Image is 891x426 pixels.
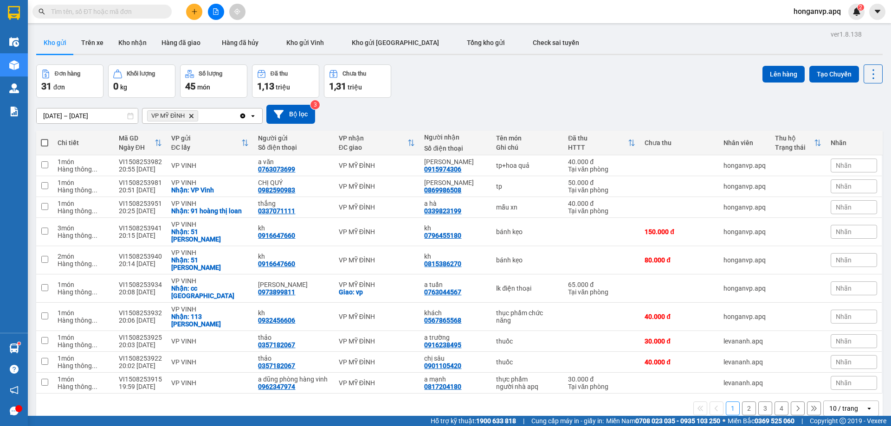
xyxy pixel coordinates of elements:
[775,134,814,142] div: Thu hộ
[119,362,162,369] div: 20:02 [DATE]
[645,228,714,235] div: 150.000 đ
[723,419,725,423] span: ⚪️
[258,158,329,165] div: a văn
[424,309,487,317] div: khách
[645,313,714,320] div: 40.000 đ
[726,401,740,415] button: 1
[92,288,97,296] span: ...
[119,207,162,215] div: 20:25 [DATE]
[119,179,162,186] div: VI1508253981
[258,317,295,324] div: 0932456606
[258,334,329,341] div: thảo
[723,313,766,320] div: honganvp.apq
[9,107,19,116] img: solution-icon
[496,358,559,366] div: thuốc
[213,8,219,15] span: file-add
[171,379,249,387] div: VP VINH
[119,165,162,173] div: 20:55 [DATE]
[258,375,329,383] div: a dũng phòng hàng vinh
[836,358,852,366] span: Nhãn
[635,417,720,425] strong: 0708 023 035 - 0935 103 250
[258,200,329,207] div: thắng
[51,6,161,17] input: Tìm tên, số ĐT hoặc mã đơn
[742,401,756,415] button: 2
[424,158,487,165] div: Kim Anh
[723,139,766,146] div: Nhân viên
[10,386,19,394] span: notification
[836,379,852,387] span: Nhãn
[339,313,415,320] div: VP MỸ ĐÌNH
[531,416,604,426] span: Cung cấp máy in - giấy in:
[113,81,118,92] span: 0
[310,100,320,109] sup: 3
[58,334,110,341] div: 1 món
[723,358,766,366] div: levananh.apq
[9,343,19,353] img: warehouse-icon
[839,418,846,424] span: copyright
[496,337,559,345] div: thuốc
[234,8,240,15] span: aim
[119,144,155,151] div: Ngày ĐH
[171,277,249,285] div: VP VINH
[762,66,805,83] button: Lên hàng
[286,39,324,46] span: Kho gửi Vinh
[568,165,635,173] div: Tại văn phòng
[58,253,110,260] div: 2 món
[801,416,803,426] span: |
[171,285,249,299] div: Nhận: cc lũng lô
[339,228,415,235] div: VP MỸ ĐÌNH
[58,165,110,173] div: Hàng thông thường
[119,334,162,341] div: VI1508253925
[568,383,635,390] div: Tại văn phòng
[324,64,391,98] button: Chưa thu1,31 triệu
[119,309,162,317] div: VI1508253932
[258,341,295,349] div: 0357182067
[127,70,155,77] div: Khối lượng
[200,111,201,121] input: Selected VP MỸ ĐÌNH.
[836,228,852,235] span: Nhãn
[775,144,814,151] div: Trạng thái
[645,358,714,366] div: 40.000 đ
[339,379,415,387] div: VP MỸ ĐÌNH
[258,224,329,232] div: kh
[723,337,766,345] div: levananh.apq
[120,83,127,91] span: kg
[119,200,162,207] div: VI1508253951
[171,186,249,194] div: Nhận: VP Vinh
[836,256,852,264] span: Nhãn
[271,70,288,77] div: Đã thu
[467,39,505,46] span: Tổng kho gửi
[523,416,524,426] span: |
[92,383,97,390] span: ...
[568,375,635,383] div: 30.000 đ
[9,60,19,70] img: warehouse-icon
[147,110,198,121] span: VP MỸ ĐÌNH, close by backspace
[424,200,487,207] div: a hà
[869,4,885,20] button: caret-down
[431,416,516,426] span: Hỗ trợ kỹ thuật:
[92,260,97,267] span: ...
[496,256,559,264] div: bánh kẹo
[865,405,873,412] svg: open
[852,7,861,16] img: icon-new-feature
[58,288,110,296] div: Hàng thông thường
[18,342,20,345] sup: 1
[171,200,249,207] div: VP VINH
[258,355,329,362] div: thảo
[171,337,249,345] div: VP VINH
[342,70,366,77] div: Chưa thu
[836,183,852,190] span: Nhãn
[496,203,559,211] div: mẫu xn
[10,365,19,374] span: question-circle
[258,281,329,288] div: minh nguyệt
[836,285,852,292] span: Nhãn
[496,309,559,324] div: thục phẩm chức năng
[424,134,487,141] div: Người nhận
[723,203,766,211] div: honganvp.apq
[258,165,295,173] div: 0763073699
[568,144,628,151] div: HTTT
[167,131,254,155] th: Toggle SortBy
[58,355,110,362] div: 1 món
[424,375,487,383] div: a mạnh
[258,179,329,186] div: CHỊ QUÝ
